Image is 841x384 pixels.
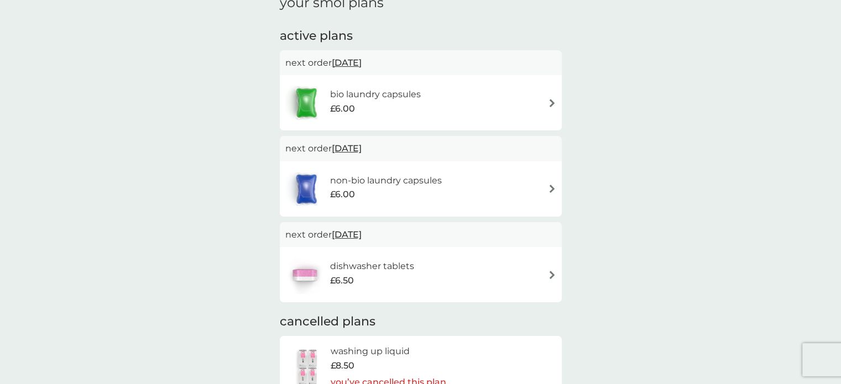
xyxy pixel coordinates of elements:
h6: non-bio laundry capsules [330,173,442,188]
p: next order [285,228,556,242]
h6: bio laundry capsules [330,87,421,102]
h6: washing up liquid [331,344,446,359]
span: £6.00 [330,102,355,116]
img: arrow right [548,99,556,107]
img: arrow right [548,185,556,193]
span: £6.50 [330,273,354,288]
h2: active plans [280,28,562,45]
img: non-bio laundry capsules [285,170,327,208]
span: [DATE] [332,52,362,73]
img: arrow right [548,271,556,279]
p: next order [285,56,556,70]
h2: cancelled plans [280,313,562,330]
span: £8.50 [331,359,354,373]
h6: dishwasher tablets [330,259,414,273]
img: bio laundry capsules [285,83,327,122]
p: next order [285,141,556,156]
span: [DATE] [332,138,362,159]
img: dishwasher tablets [285,255,324,294]
span: [DATE] [332,224,362,245]
span: £6.00 [330,187,355,202]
